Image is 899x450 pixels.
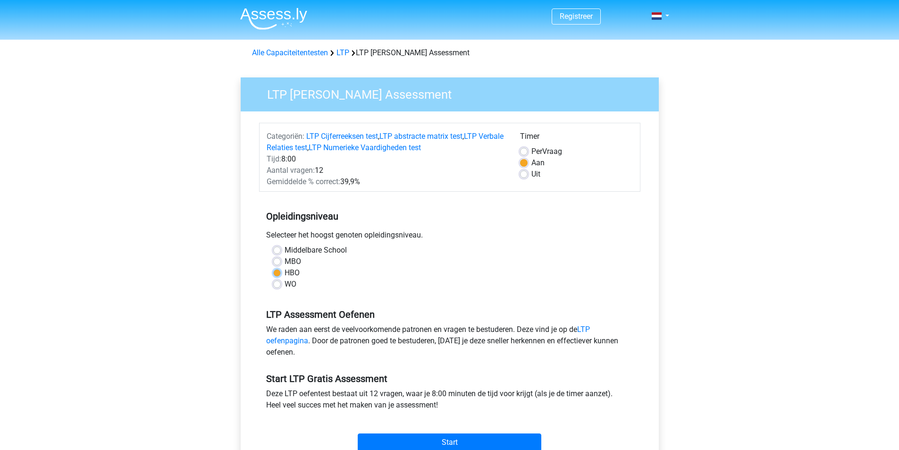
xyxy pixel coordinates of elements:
[531,147,542,156] span: Per
[531,169,540,180] label: Uit
[285,256,301,267] label: MBO
[266,309,633,320] h5: LTP Assessment Oefenen
[260,153,513,165] div: 8:00
[267,166,315,175] span: Aantal vragen:
[259,388,640,415] div: Deze LTP oefentest bestaat uit 12 vragen, waar je 8:00 minuten de tijd voor krijgt (als je de tim...
[260,131,513,153] div: , , ,
[240,8,307,30] img: Assessly
[520,131,633,146] div: Timer
[309,143,421,152] a: LTP Numerieke Vaardigheden test
[285,245,347,256] label: Middelbare School
[266,373,633,384] h5: Start LTP Gratis Assessment
[336,48,349,57] a: LTP
[267,154,281,163] span: Tijd:
[256,84,652,102] h3: LTP [PERSON_NAME] Assessment
[248,47,651,59] div: LTP [PERSON_NAME] Assessment
[259,324,640,362] div: We raden aan eerst de veelvoorkomende patronen en vragen te bestuderen. Deze vind je op de . Door...
[260,176,513,187] div: 39,9%
[531,146,562,157] label: Vraag
[260,165,513,176] div: 12
[252,48,328,57] a: Alle Capaciteitentesten
[259,229,640,245] div: Selecteer het hoogst genoten opleidingsniveau.
[306,132,378,141] a: LTP Cijferreeksen test
[285,267,300,279] label: HBO
[531,157,545,169] label: Aan
[285,279,296,290] label: WO
[379,132,462,141] a: LTP abstracte matrix test
[267,132,304,141] span: Categoriën:
[560,12,593,21] a: Registreer
[266,207,633,226] h5: Opleidingsniveau
[267,177,340,186] span: Gemiddelde % correct:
